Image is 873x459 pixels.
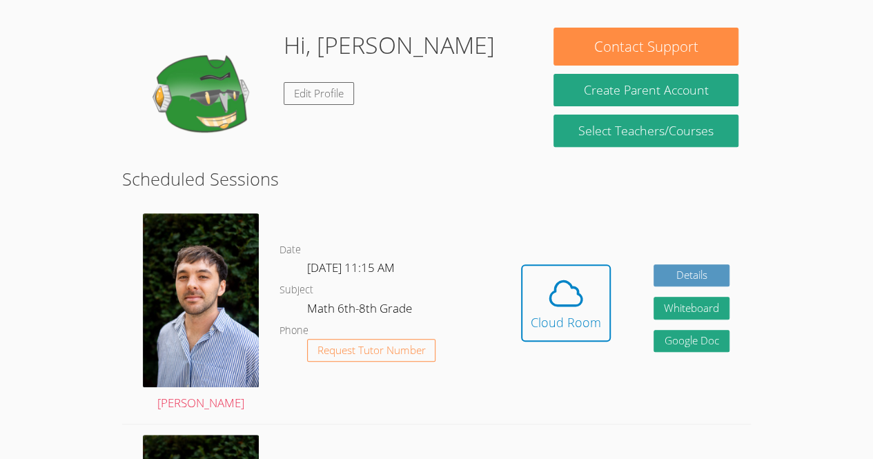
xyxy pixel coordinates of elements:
span: [DATE] 11:15 AM [307,260,395,275]
dt: Date [279,242,301,259]
button: Cloud Room [521,264,611,342]
button: Whiteboard [654,297,729,320]
button: Request Tutor Number [307,339,436,362]
img: default.png [135,28,273,166]
h2: Scheduled Sessions [122,166,751,192]
button: Contact Support [553,28,738,66]
img: profile.jpg [143,213,259,387]
dd: Math 6th-8th Grade [307,299,415,322]
button: Create Parent Account [553,74,738,106]
dt: Phone [279,322,308,340]
a: Edit Profile [284,82,354,105]
h1: Hi, [PERSON_NAME] [284,28,495,63]
a: Select Teachers/Courses [553,115,738,147]
div: Cloud Room [531,313,601,332]
a: [PERSON_NAME] [143,213,259,413]
span: Request Tutor Number [317,345,426,355]
dt: Subject [279,282,313,299]
a: Details [654,264,729,287]
a: Google Doc [654,330,729,353]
